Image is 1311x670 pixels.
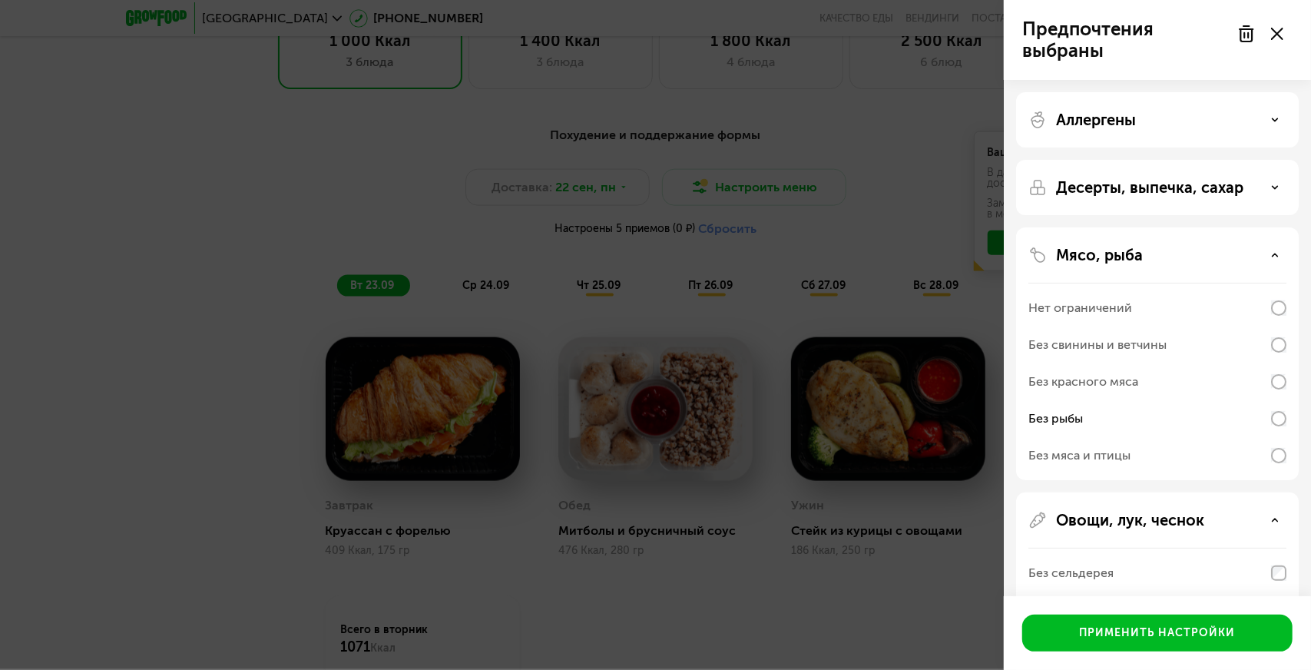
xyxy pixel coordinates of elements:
div: Нет ограничений [1028,299,1132,317]
div: Применить настройки [1080,625,1236,641]
p: Предпочтения выбраны [1022,18,1228,61]
p: Овощи, лук, чеснок [1056,511,1204,529]
button: Применить настройки [1022,615,1293,652]
p: Мясо, рыба [1056,246,1143,264]
div: Без мяса и птицы [1028,446,1131,465]
div: Без рыбы [1028,410,1083,428]
div: Без красного мяса [1028,373,1138,391]
div: Без свинины и ветчины [1028,336,1167,354]
p: Аллергены [1056,111,1136,129]
p: Десерты, выпечка, сахар [1056,178,1243,197]
div: Без сельдерея [1028,564,1114,582]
